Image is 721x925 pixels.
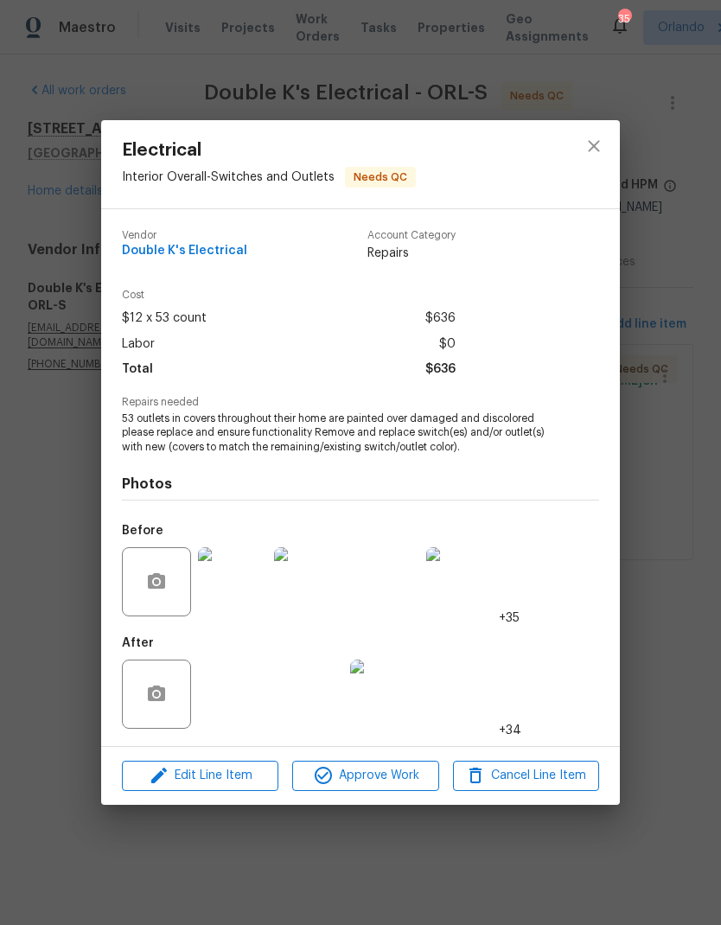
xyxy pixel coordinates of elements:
[425,306,456,331] span: $636
[122,397,599,408] span: Repairs needed
[122,245,247,258] span: Double K's Electrical
[292,761,438,791] button: Approve Work
[458,765,594,787] span: Cancel Line Item
[122,141,416,160] span: Electrical
[122,475,599,493] h4: Photos
[122,357,153,382] span: Total
[122,637,154,649] h5: After
[122,332,155,357] span: Labor
[122,761,278,791] button: Edit Line Item
[122,290,456,301] span: Cost
[122,525,163,537] h5: Before
[439,332,456,357] span: $0
[573,125,615,167] button: close
[499,722,521,739] span: +34
[347,169,414,186] span: Needs QC
[367,230,456,241] span: Account Category
[122,171,335,183] span: Interior Overall - Switches and Outlets
[425,357,456,382] span: $636
[367,245,456,262] span: Repairs
[127,765,273,787] span: Edit Line Item
[297,765,433,787] span: Approve Work
[618,10,630,28] div: 35
[499,609,520,627] span: +35
[122,411,552,455] span: 53 outlets in covers throughout their home are painted over damaged and discolored please replace...
[453,761,599,791] button: Cancel Line Item
[122,230,247,241] span: Vendor
[122,306,207,331] span: $12 x 53 count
